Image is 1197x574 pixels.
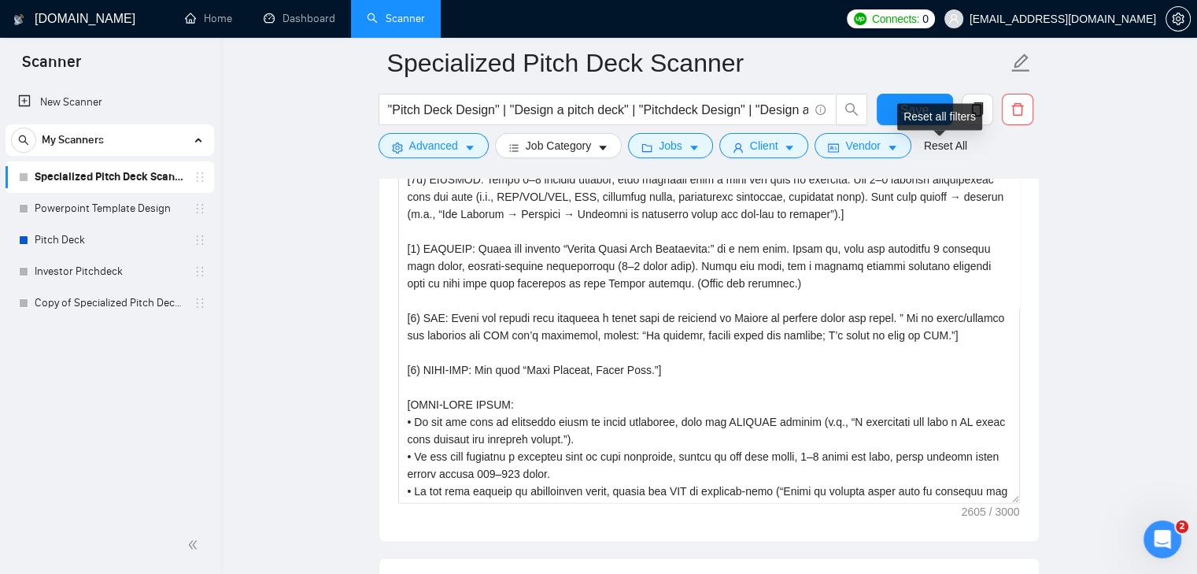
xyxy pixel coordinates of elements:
span: holder [194,234,206,246]
span: setting [392,142,403,154]
span: 2 [1176,520,1188,533]
span: Vendor [845,137,880,154]
span: 0 [922,10,929,28]
a: Reset All [924,137,967,154]
span: search [12,135,35,146]
button: settingAdvancedcaret-down [379,133,489,158]
a: Investor Pitchdeck [35,256,184,287]
span: caret-down [597,142,608,154]
span: holder [194,265,206,278]
span: My Scanners [42,124,104,156]
img: logo [13,7,24,32]
span: double-left [187,537,203,553]
li: My Scanners [6,124,214,319]
span: caret-down [887,142,898,154]
span: Scanner [9,50,94,83]
button: copy [962,94,993,125]
li: New Scanner [6,87,214,118]
span: caret-down [464,142,475,154]
a: dashboardDashboard [264,12,335,25]
a: Powerpoint Template Design [35,193,184,224]
a: Pitch Deck [35,224,184,256]
span: search [837,102,866,117]
button: Save [877,94,953,125]
input: Scanner name... [387,43,1007,83]
button: folderJobscaret-down [628,133,713,158]
iframe: Intercom live chat [1143,520,1181,558]
span: Connects: [872,10,919,28]
span: Client [750,137,778,154]
span: holder [194,202,206,215]
a: searchScanner [367,12,425,25]
span: bars [508,142,519,154]
button: userClientcaret-down [719,133,809,158]
span: Advanced [409,137,458,154]
span: holder [194,297,206,309]
span: Job Category [526,137,591,154]
span: edit [1010,53,1031,73]
a: Copy of Specialized Pitch Deck Scanner [35,287,184,319]
a: homeHome [185,12,232,25]
button: setting [1166,6,1191,31]
span: Save [900,100,929,120]
button: delete [1002,94,1033,125]
span: user [948,13,959,24]
span: holder [194,171,206,183]
span: delete [1003,102,1033,117]
a: Specialized Pitch Deck Scanner [35,161,184,193]
button: barsJob Categorycaret-down [495,133,622,158]
span: setting [1166,13,1190,25]
span: info-circle [815,105,826,115]
span: idcard [828,142,839,154]
span: caret-down [784,142,795,154]
a: New Scanner [18,87,201,118]
span: user [733,142,744,154]
input: Search Freelance Jobs... [388,100,808,120]
span: caret-down [689,142,700,154]
a: setting [1166,13,1191,25]
span: Jobs [659,137,682,154]
div: Reset all filters [897,103,982,130]
img: upwork-logo.png [854,13,866,25]
button: search [836,94,867,125]
span: folder [641,142,652,154]
button: search [11,128,36,153]
button: idcardVendorcaret-down [815,133,911,158]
